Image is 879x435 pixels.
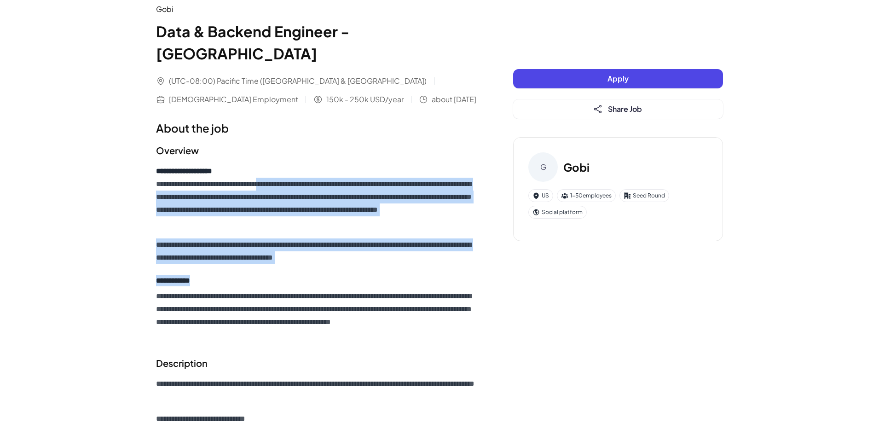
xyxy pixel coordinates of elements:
[619,189,669,202] div: Seed Round
[326,94,404,105] span: 150k - 250k USD/year
[528,189,553,202] div: US
[563,159,590,175] h3: Gobi
[513,99,723,119] button: Share Job
[169,94,298,105] span: [DEMOGRAPHIC_DATA] Employment
[432,94,476,105] span: about [DATE]
[607,74,629,83] span: Apply
[169,75,427,87] span: (UTC-08:00) Pacific Time ([GEOGRAPHIC_DATA] & [GEOGRAPHIC_DATA])
[528,152,558,182] div: G
[156,4,476,15] div: Gobi
[156,144,476,157] h2: Overview
[528,206,587,219] div: Social platform
[557,189,616,202] div: 1-50 employees
[156,120,476,136] h1: About the job
[608,104,642,114] span: Share Job
[156,356,476,370] h2: Description
[513,69,723,88] button: Apply
[156,20,476,64] h1: Data & Backend Engineer - [GEOGRAPHIC_DATA]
